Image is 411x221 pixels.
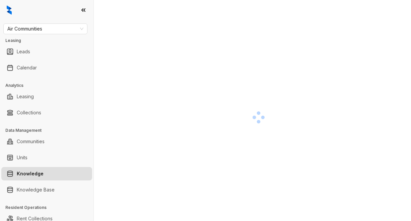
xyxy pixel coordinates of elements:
[17,61,37,74] a: Calendar
[17,45,30,58] a: Leads
[1,90,92,103] li: Leasing
[17,183,55,197] a: Knowledge Base
[17,167,44,180] a: Knowledge
[5,127,93,133] h3: Data Management
[17,106,41,119] a: Collections
[1,167,92,180] li: Knowledge
[7,24,83,34] span: Air Communities
[1,45,92,58] li: Leads
[5,38,93,44] h3: Leasing
[7,5,12,15] img: logo
[1,151,92,164] li: Units
[1,61,92,74] li: Calendar
[5,82,93,89] h3: Analytics
[1,106,92,119] li: Collections
[17,135,45,148] a: Communities
[5,205,93,211] h3: Resident Operations
[1,135,92,148] li: Communities
[1,183,92,197] li: Knowledge Base
[17,90,34,103] a: Leasing
[17,151,27,164] a: Units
